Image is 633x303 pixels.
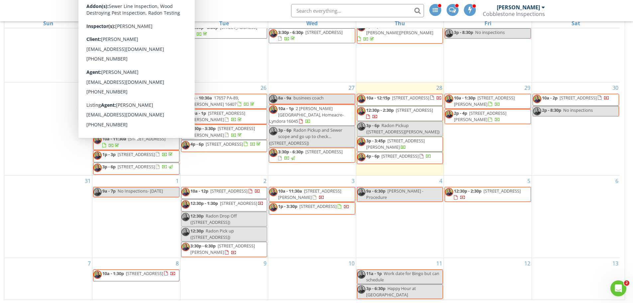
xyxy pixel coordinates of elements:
img: 20210909_165306.jpg [93,270,102,279]
span: Off [118,110,124,116]
td: Go to September 4, 2025 [356,176,444,258]
td: Go to September 8, 2025 [92,258,180,300]
span: 12:30p - 1:30p [190,200,218,206]
a: 12:30p - 3:30p [STREET_ADDRESS] [181,23,267,38]
input: Search everything... [291,4,424,17]
a: Go to September 6, 2025 [614,176,620,186]
a: Go to August 31, 2025 [83,176,92,186]
span: [STREET_ADDRESS] [206,141,243,147]
span: 10a - 2p [542,95,558,101]
span: [STREET_ADDRESS][PERSON_NAME] [102,120,155,133]
span: No inspections [475,29,505,35]
span: No Inspections- [DATE] [118,188,163,194]
img: 20210909_165306.jpg [181,125,190,134]
span: 8a - 9a [278,95,291,101]
img: 20210909_165306.jpg [181,141,190,149]
img: 20210909_165306.jpg [533,95,541,103]
span: 10a - 1p [190,110,206,116]
img: 20210909_165306.jpg [93,151,102,160]
a: 2p - 4p [STREET_ADDRESS][PERSON_NAME] [445,109,531,124]
img: 20210909_165306.jpg [93,136,102,144]
span: 10a - 12:15p [366,95,390,101]
img: 20210909_165306.jpg [181,110,190,118]
img: 20210909_165306.jpg [357,107,366,115]
span: 3p - 8:30p [454,29,473,35]
a: 4p - 6p [STREET_ADDRESS] [366,153,431,159]
img: 20210909_165306.jpg [181,188,190,196]
td: Go to September 7, 2025 [4,258,92,300]
span: [STREET_ADDRESS] [220,200,257,206]
span: [STREET_ADDRESS][PERSON_NAME] [454,95,515,107]
a: 10a - 1:30p [STREET_ADDRESS][PERSON_NAME] [445,94,531,109]
span: 17657 PA-89, [PERSON_NAME] 16407 [190,95,239,107]
a: 3:30p - 6:30p [STREET_ADDRESS][PERSON_NAME] [93,66,179,81]
a: 3:30p - 6:30p [STREET_ADDRESS] [269,148,355,163]
span: [PERSON_NAME] - Procedure [366,188,423,200]
span: [STREET_ADDRESS][PERSON_NAME][PERSON_NAME] [102,52,169,64]
a: Go to August 28, 2025 [435,82,444,93]
img: 20210909_165306.jpg [269,149,277,157]
a: Go to September 9, 2025 [262,258,268,269]
span: [STREET_ADDRESS] [118,164,155,170]
a: 12:30p - 2:30p [STREET_ADDRESS] [93,36,179,51]
a: 10a - 11:30a [STREET_ADDRESS][PERSON_NAME] [278,188,341,200]
span: [STREET_ADDRESS] [118,151,155,157]
a: 10a - 11:30a [STREET_ADDRESS] [102,136,165,148]
a: 12:30p - 2:30p [STREET_ADDRESS] [445,187,531,202]
a: 1p - 3p [STREET_ADDRESS] [93,150,179,162]
span: 3:30p - 6:30p [278,29,303,35]
span: 12:30p - 1:15p [102,52,130,58]
a: 3:30p - 6:30p [STREET_ADDRESS] [269,28,355,43]
a: 4p - 6p [STREET_ADDRESS] [357,152,443,164]
a: 10a - 1:30p [STREET_ADDRESS] [102,270,176,276]
div: [PERSON_NAME] [497,4,540,11]
img: 20210909_165306.jpg [533,107,541,115]
td: Go to September 11, 2025 [356,258,444,300]
span: [STREET_ADDRESS] [305,149,343,155]
span: [STREET_ADDRESS] [305,29,343,35]
a: Go to September 8, 2025 [174,258,180,269]
img: 20210909_165306.jpg [269,95,277,103]
span: 12:30p - 2:30p [102,37,130,43]
img: 20210909_165306.jpg [181,243,190,251]
img: 20210909_165306.jpg [269,127,277,135]
img: 20210909_165306.jpg [269,188,277,196]
a: 10a - 12:15p [STREET_ADDRESS] [366,95,442,101]
img: 20210909_165306.jpg [93,164,102,172]
span: 3p - 6p [366,122,379,128]
a: 3:30p - 6:30p [STREET_ADDRESS] [278,29,343,42]
a: 12:30p - 2:30p [STREET_ADDRESS] [357,106,443,121]
span: [STREET_ADDRESS] [299,203,337,209]
a: 1:30p - 3:30p [STREET_ADDRESS][PERSON_NAME] [181,124,267,139]
img: 20210909_165306.jpg [445,110,453,118]
a: 10a - 2p [STREET_ADDRESS] [542,95,609,101]
span: 12:30p - 2:30p [454,188,481,194]
a: 12:30p - 2:30p [STREET_ADDRESS] [102,37,169,49]
a: 2p - 3p [STREET_ADDRESS][PERSON_NAME][PERSON_NAME] [357,22,443,44]
span: Work date for Bingo but can schedule [366,270,439,283]
span: [STREET_ADDRESS][PERSON_NAME] [366,138,425,150]
span: [STREET_ADDRESS] [126,270,163,276]
img: 20210909_165306.jpg [357,270,366,279]
img: 20210909_165306.jpg [181,228,190,236]
a: 12:30p - 1:15p [STREET_ADDRESS][PERSON_NAME][PERSON_NAME] [102,52,176,64]
a: Go to August 24, 2025 [83,82,92,93]
span: 3p - 6p [278,127,291,133]
a: 3p - 6p [STREET_ADDRESS] [93,163,179,175]
span: 12:30p - 2:30p [366,107,394,113]
span: 3p - 6p [102,164,116,170]
span: [STREET_ADDRESS][PERSON_NAME] [190,110,245,122]
a: 1p - 3:30p [STREET_ADDRESS] [278,203,349,209]
span: 9a - 6:30p [366,188,385,194]
td: Go to September 12, 2025 [444,258,532,300]
a: 12:30p - 1:30p [STREET_ADDRESS] [190,200,264,206]
a: SPECTORA [84,9,158,23]
a: 1p - 3p [STREET_ADDRESS] [102,151,174,157]
a: 12:30p - 1:15p [STREET_ADDRESS][PERSON_NAME][PERSON_NAME] [93,51,179,66]
img: 20210909_165306.jpg [357,188,366,196]
td: Go to August 26, 2025 [180,82,268,175]
span: [STREET_ADDRESS] [210,188,248,194]
a: Go to September 4, 2025 [438,176,444,186]
span: [STREET_ADDRESS][PERSON_NAME] [278,188,341,200]
img: 20210909_165306.jpg [357,153,366,161]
